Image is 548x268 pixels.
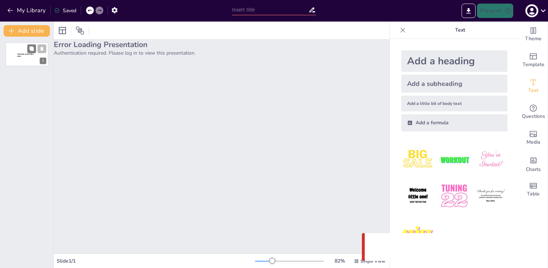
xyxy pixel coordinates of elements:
img: 3.jpeg [474,143,507,176]
div: 1 [40,58,46,64]
div: Get real-time input from your audience [519,99,548,125]
p: Your request was made with invalid credentials. [385,243,519,251]
div: Add a formula [401,114,507,131]
span: Table [527,190,540,198]
span: Text [528,87,538,94]
span: Template [523,61,544,69]
button: Export to PowerPoint [462,4,476,18]
div: 82 % [331,258,348,264]
div: Layout [57,25,68,36]
button: Duplicate Slide [27,44,36,53]
div: Add a heading [401,50,507,72]
span: Theme [525,35,542,43]
img: 2.jpeg [438,143,471,176]
div: Change the overall theme [519,22,548,47]
img: 5.jpeg [438,179,471,213]
div: Saved [54,7,76,14]
button: Cannot delete last slide [38,44,46,53]
div: Add text boxes [519,73,548,99]
div: Add charts and graphs [519,151,548,177]
div: Add a table [519,177,548,203]
span: Sendsteps presentation editor [17,53,34,57]
div: Add ready made slides [519,47,548,73]
p: Text [408,22,512,39]
span: Media [526,138,540,146]
div: Slide 1 / 1 [57,258,255,264]
input: Insert title [232,5,309,15]
button: My Library [5,5,49,16]
img: 1.jpeg [401,143,435,176]
img: 7.jpeg [401,216,435,249]
span: Questions [522,112,545,120]
span: Single View [360,258,385,264]
img: 4.jpeg [401,179,435,213]
div: Add a subheading [401,75,507,93]
div: Add images, graphics, shapes or video [519,125,548,151]
h2: Error Loading Presentation [54,40,389,50]
div: 1 [5,42,48,66]
span: Charts [526,166,541,174]
button: Present [477,4,513,18]
img: 6.jpeg [474,179,507,213]
p: Authentication required. Please log in to view this presentation. [54,50,389,56]
span: Position [76,26,84,35]
button: Add slide [4,25,50,37]
div: Add a little bit of body text [401,96,507,111]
